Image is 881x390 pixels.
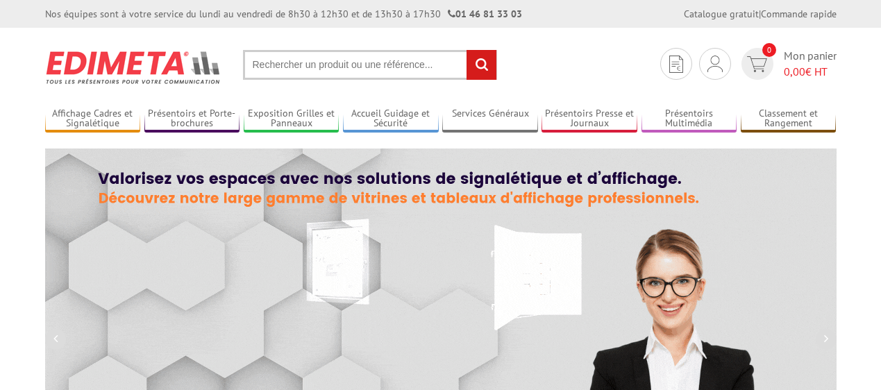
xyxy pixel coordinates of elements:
[761,8,837,20] a: Commande rapide
[244,108,339,130] a: Exposition Grilles et Panneaux
[669,56,683,73] img: devis rapide
[784,48,837,80] span: Mon panier
[442,108,538,130] a: Services Généraux
[641,108,737,130] a: Présentoirs Multimédia
[738,48,837,80] a: devis rapide 0 Mon panier 0,00€ HT
[45,42,222,93] img: Présentoir, panneau, stand - Edimeta - PLV, affichage, mobilier bureau, entreprise
[45,7,522,21] div: Nos équipes sont à votre service du lundi au vendredi de 8h30 à 12h30 et de 13h30 à 17h30
[45,108,141,130] a: Affichage Cadres et Signalétique
[542,108,637,130] a: Présentoirs Presse et Journaux
[684,8,759,20] a: Catalogue gratuit
[144,108,240,130] a: Présentoirs et Porte-brochures
[707,56,723,72] img: devis rapide
[448,8,522,20] strong: 01 46 81 33 03
[741,108,837,130] a: Classement et Rangement
[243,50,497,80] input: Rechercher un produit ou une référence...
[784,64,837,80] span: € HT
[784,65,805,78] span: 0,00
[343,108,439,130] a: Accueil Guidage et Sécurité
[747,56,767,72] img: devis rapide
[762,43,776,57] span: 0
[684,7,837,21] div: |
[467,50,496,80] input: rechercher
